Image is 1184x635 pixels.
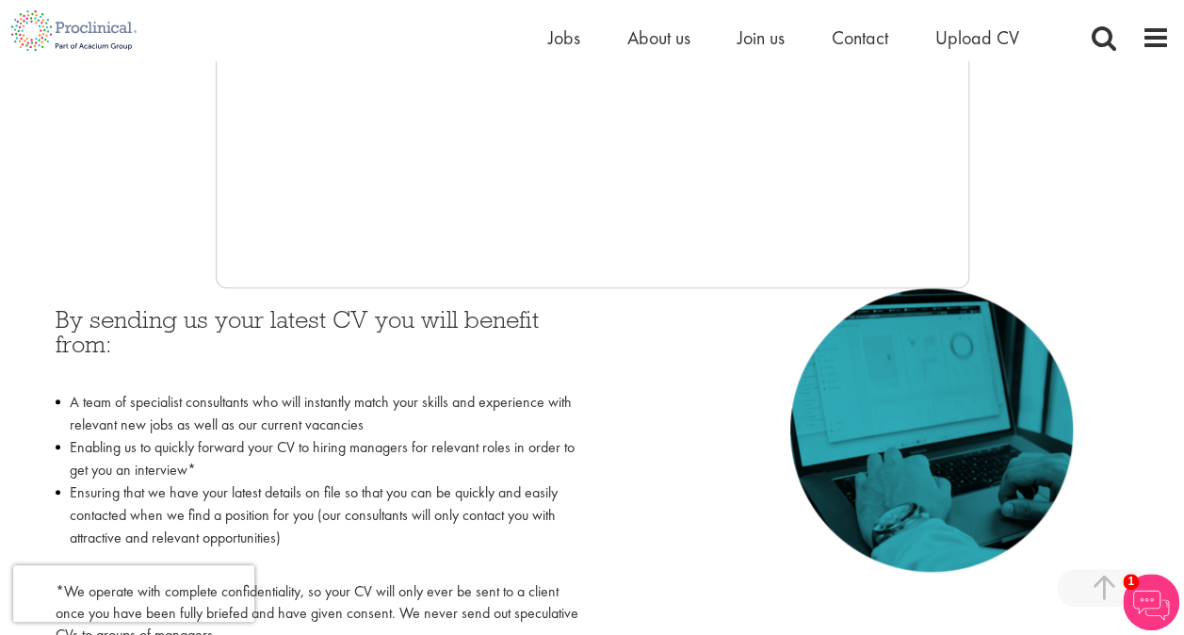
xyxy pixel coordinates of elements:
a: Upload CV [935,25,1019,50]
li: Ensuring that we have your latest details on file so that you can be quickly and easily contacted... [56,481,578,572]
li: Enabling us to quickly forward your CV to hiring managers for relevant roles in order to get you ... [56,436,578,481]
span: 1 [1123,574,1139,590]
img: Chatbot [1123,574,1179,630]
li: A team of specialist consultants who will instantly match your skills and experience with relevan... [56,391,578,436]
a: Jobs [548,25,580,50]
h3: By sending us your latest CV you will benefit from: [56,307,578,382]
a: Contact [832,25,888,50]
a: About us [627,25,690,50]
a: Join us [738,25,785,50]
iframe: reCAPTCHA [13,565,254,622]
